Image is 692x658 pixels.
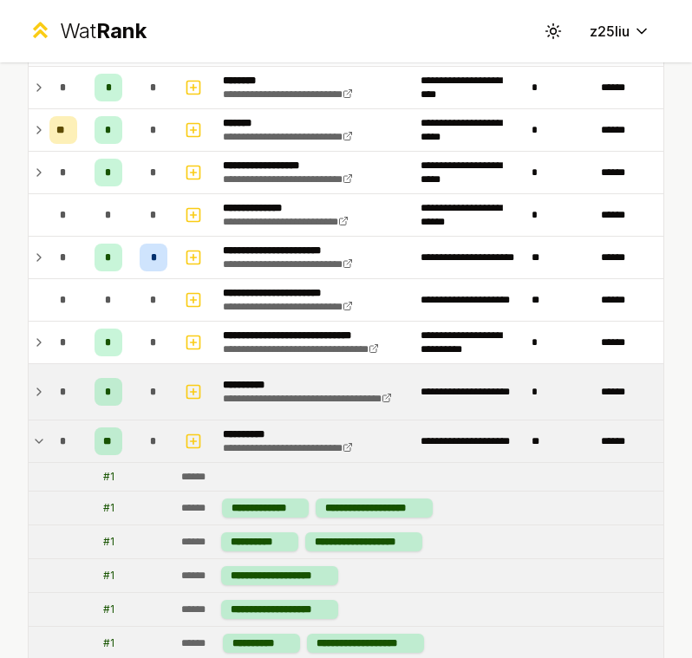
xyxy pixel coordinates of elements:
[28,17,147,45] a: WatRank
[103,636,114,650] div: # 1
[103,569,114,583] div: # 1
[103,501,114,515] div: # 1
[103,535,114,549] div: # 1
[60,17,147,45] div: Wat
[576,16,664,47] button: z25liu
[103,470,114,484] div: # 1
[103,603,114,616] div: # 1
[590,21,630,42] span: z25liu
[96,18,147,43] span: Rank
